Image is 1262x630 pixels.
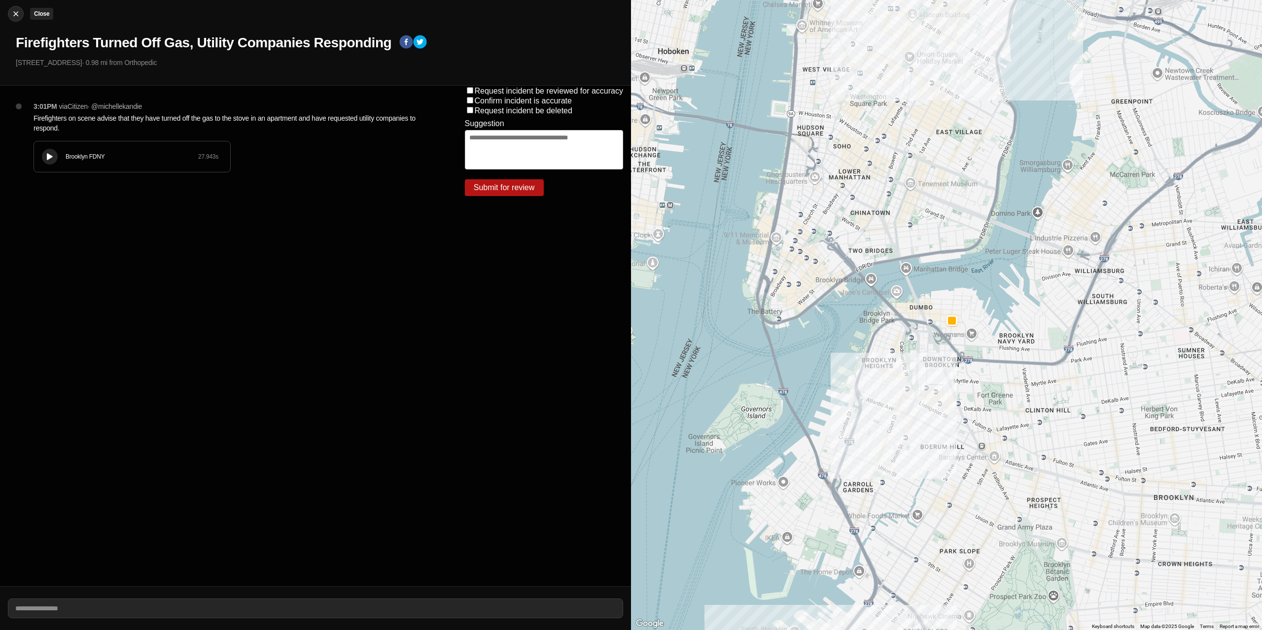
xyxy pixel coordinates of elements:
h1: Firefighters Turned Off Gas, Utility Companies Responding [16,34,391,52]
button: Submit for review [465,179,544,196]
label: Request incident be deleted [475,106,572,115]
button: Keyboard shortcuts [1092,623,1134,630]
button: facebook [399,35,413,51]
img: Google [633,617,666,630]
a: Report a map error [1220,624,1259,629]
span: Map data ©2025 Google [1140,624,1194,629]
label: Suggestion [465,119,504,128]
img: cancel [11,9,21,19]
div: 27.943 s [198,153,218,161]
div: Brooklyn FDNY [66,153,198,161]
button: cancelClose [8,6,24,22]
p: [STREET_ADDRESS] · 0.98 mi from Orthopedic [16,58,623,67]
button: twitter [413,35,427,51]
p: Firefighters on scene advise that they have turned off the gas to the stove in an apartment and h... [34,113,425,133]
label: Request incident be reviewed for accuracy [475,87,624,95]
label: Confirm incident is accurate [475,97,572,105]
small: Close [34,10,49,17]
p: 3:01PM [34,101,57,111]
a: Open this area in Google Maps (opens a new window) [633,617,666,630]
a: Terms [1200,624,1214,629]
p: via Citizen · @ michellekandie [59,101,142,111]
